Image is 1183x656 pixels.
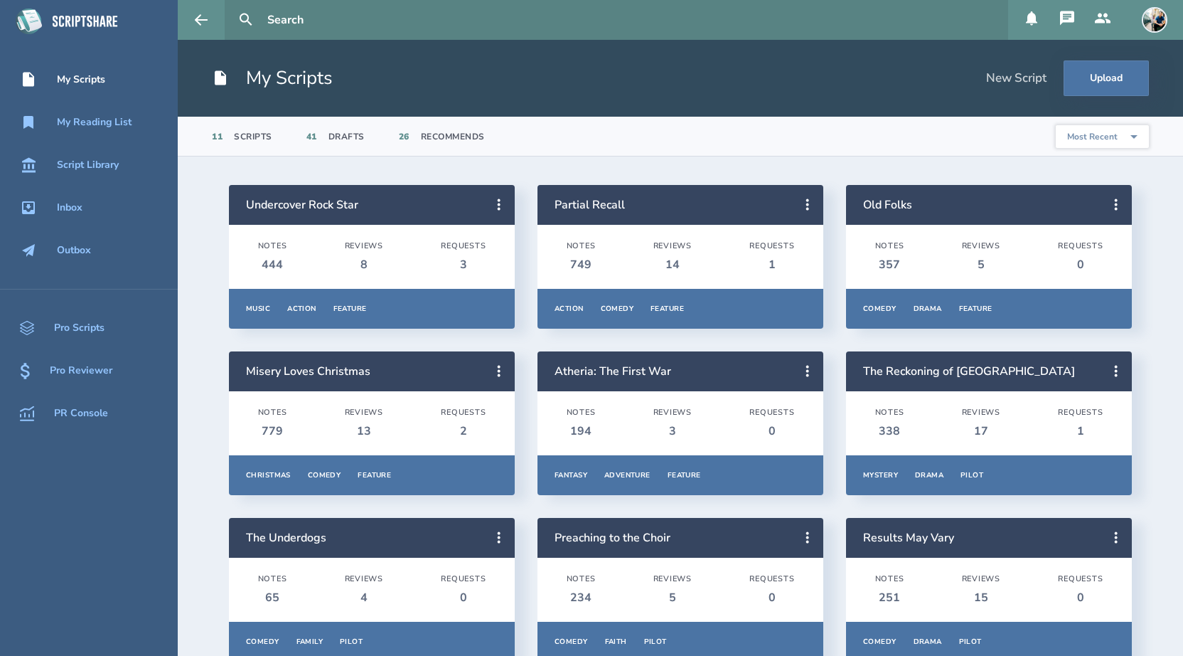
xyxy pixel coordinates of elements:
div: 13 [345,423,384,439]
div: 251 [875,590,904,605]
div: Drama [915,470,943,480]
div: Reviews [345,574,384,584]
div: Action [287,304,316,314]
div: 5 [962,257,1001,273]
a: Results May Vary [863,530,954,546]
div: Pilot [960,470,983,480]
div: Notes [875,574,904,584]
div: Pilot [340,637,363,647]
div: Family [296,637,323,647]
a: Old Folks [863,197,912,213]
div: My Scripts [57,74,105,85]
div: Requests [1058,241,1103,251]
div: Notes [258,574,287,584]
div: Feature [651,304,684,314]
div: Notes [875,241,904,251]
div: Comedy [555,637,588,647]
div: Reviews [962,241,1001,251]
a: Partial Recall [555,197,625,213]
div: Drama [914,637,942,647]
a: Preaching to the Choir [555,530,670,546]
div: 338 [875,423,904,439]
div: 749 [567,257,596,273]
div: 65 [258,590,287,605]
div: 14 [653,257,692,273]
div: Comedy [863,304,896,314]
h1: My Scripts [212,65,333,91]
div: Notes [258,408,287,418]
div: Requests [749,574,794,584]
div: Pilot [959,637,982,647]
div: 0 [1058,590,1103,605]
div: 0 [749,423,794,439]
div: Adventure [604,470,651,480]
div: Feature [668,470,701,480]
a: Undercover Rock Star [246,197,358,213]
div: Comedy [863,637,896,647]
div: 4 [345,590,384,605]
div: Requests [441,408,486,418]
div: Notes [875,408,904,418]
div: Notes [567,408,596,418]
div: New Script [986,70,1046,86]
div: Recommends [421,131,485,142]
div: Feature [358,470,391,480]
div: 3 [653,423,692,439]
div: Comedy [601,304,634,314]
button: Upload [1064,60,1149,96]
div: 779 [258,423,287,439]
div: Reviews [345,408,384,418]
div: 17 [962,423,1001,439]
div: Reviews [962,574,1001,584]
div: 234 [567,590,596,605]
div: 15 [962,590,1001,605]
div: Inbox [57,202,82,213]
div: Requests [441,241,486,251]
div: Comedy [246,637,279,647]
div: Requests [749,408,794,418]
a: Atheria: The First War [555,364,671,379]
div: Mystery [863,470,898,480]
div: PR Console [54,408,108,419]
a: The Reckoning of [GEOGRAPHIC_DATA] [863,364,1075,379]
div: Reviews [653,241,692,251]
div: Reviews [653,408,692,418]
div: 2 [441,423,486,439]
div: Christmas [246,470,291,480]
div: Notes [258,241,287,251]
div: Pilot [644,637,667,647]
div: Outbox [57,245,91,256]
a: The Underdogs [246,530,326,546]
div: Action [555,304,584,314]
div: Notes [567,241,596,251]
div: Feature [333,304,367,314]
div: 11 [212,131,223,142]
div: 444 [258,257,287,273]
a: Misery Loves Christmas [246,364,370,379]
div: Pro Scripts [54,322,105,334]
div: Requests [441,574,486,584]
div: 194 [567,423,596,439]
div: Reviews [345,241,384,251]
div: Requests [749,241,794,251]
div: Fantasy [555,470,587,480]
div: 41 [306,131,317,142]
div: 26 [399,131,409,142]
div: Reviews [653,574,692,584]
div: Requests [1058,408,1103,418]
div: Drafts [328,131,365,142]
div: Script Library [57,159,119,171]
div: 0 [1058,257,1103,273]
div: Music [246,304,270,314]
div: 1 [1058,423,1103,439]
div: 8 [345,257,384,273]
div: Scripts [234,131,272,142]
div: Feature [959,304,992,314]
div: 1 [749,257,794,273]
div: Faith [605,637,627,647]
div: My Reading List [57,117,132,128]
div: 0 [441,590,486,605]
img: user_1673573717-crop.jpg [1142,7,1167,33]
div: Notes [567,574,596,584]
div: Requests [1058,574,1103,584]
